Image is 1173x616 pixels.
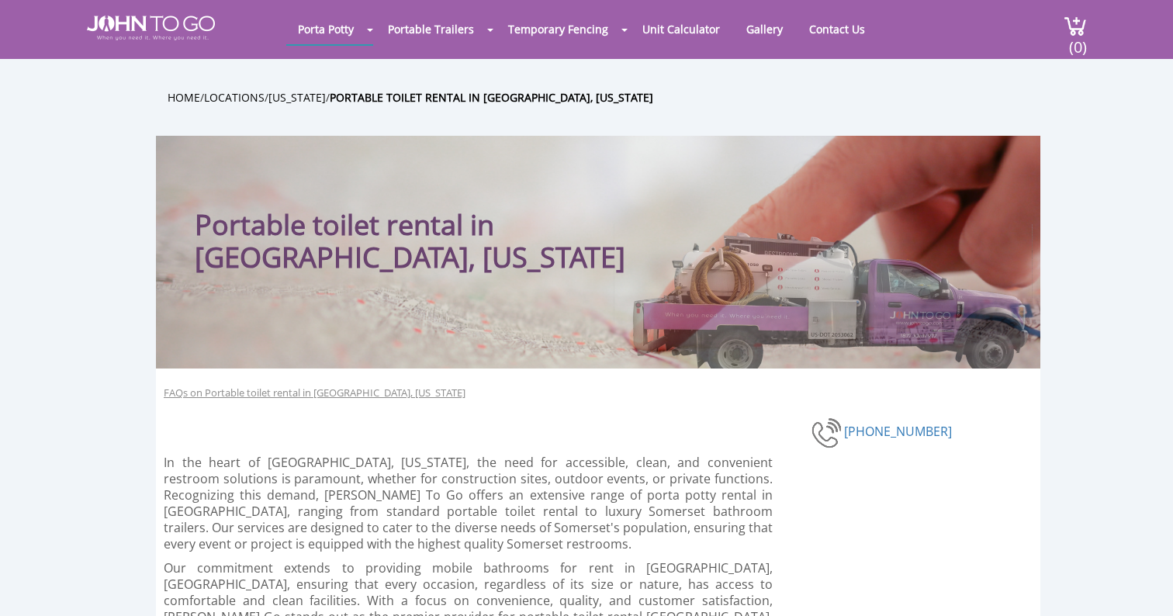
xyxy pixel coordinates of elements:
[1111,554,1173,616] button: Live Chat
[204,90,265,105] a: Locations
[168,88,1052,106] ul: / / /
[168,90,200,105] a: Home
[614,224,1033,369] img: Truck
[844,423,952,440] a: [PHONE_NUMBER]
[164,455,773,552] p: In the heart of [GEOGRAPHIC_DATA], [US_STATE], the need for accessible, clean, and convenient res...
[811,416,844,450] img: phone-number
[631,14,732,44] a: Unit Calculator
[376,14,486,44] a: Portable Trailers
[87,16,215,40] img: JOHN to go
[164,386,465,400] a: FAQs on Portable toilet rental in [GEOGRAPHIC_DATA], [US_STATE]
[798,14,877,44] a: Contact Us
[1068,24,1087,57] span: (0)
[1064,16,1087,36] img: cart a
[286,14,365,44] a: Porta Potty
[195,167,695,274] h1: Portable toilet rental in [GEOGRAPHIC_DATA], [US_STATE]
[268,90,326,105] a: [US_STATE]
[497,14,620,44] a: Temporary Fencing
[330,90,653,105] a: Portable toilet rental in [GEOGRAPHIC_DATA], [US_STATE]
[735,14,794,44] a: Gallery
